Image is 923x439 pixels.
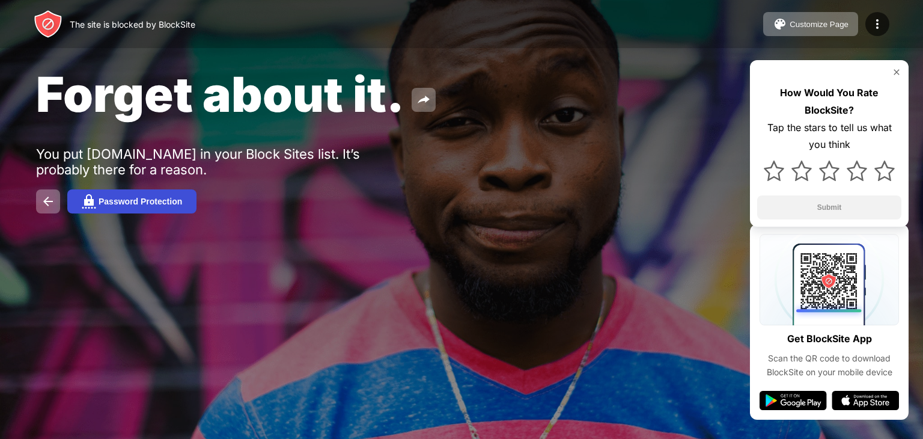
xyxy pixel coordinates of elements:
button: Submit [757,195,901,219]
img: qrcode.svg [760,234,899,325]
span: Forget about it. [36,65,404,123]
button: Customize Page [763,12,858,36]
img: rate-us-close.svg [892,67,901,77]
div: You put [DOMAIN_NAME] in your Block Sites list. It’s probably there for a reason. [36,146,407,177]
img: header-logo.svg [34,10,62,38]
img: star.svg [764,161,784,181]
button: Password Protection [67,189,196,213]
img: menu-icon.svg [870,17,885,31]
img: app-store.svg [832,391,899,410]
img: star.svg [791,161,812,181]
div: Password Protection [99,197,182,206]
img: star.svg [847,161,867,181]
div: Customize Page [790,20,848,29]
img: password.svg [82,194,96,209]
img: star.svg [819,161,839,181]
img: back.svg [41,194,55,209]
img: star.svg [874,161,895,181]
div: Get BlockSite App [787,330,872,348]
div: How Would You Rate BlockSite? [757,84,901,119]
div: Scan the QR code to download BlockSite on your mobile device [760,352,899,379]
img: pallet.svg [773,17,787,31]
img: share.svg [416,93,431,107]
div: The site is blocked by BlockSite [70,19,195,29]
div: Tap the stars to tell us what you think [757,119,901,154]
img: google-play.svg [760,391,827,410]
